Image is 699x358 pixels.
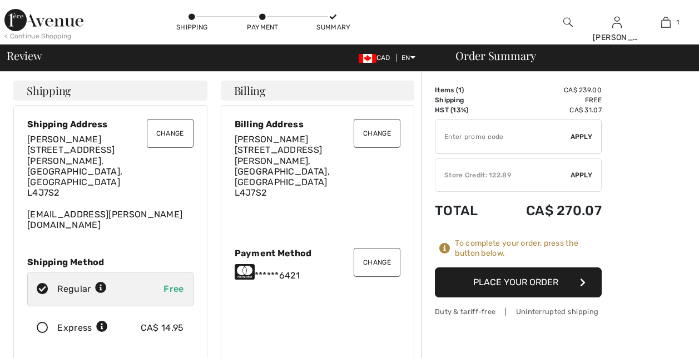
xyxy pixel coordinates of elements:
td: CA$ 31.07 [495,105,602,115]
div: [EMAIL_ADDRESS][PERSON_NAME][DOMAIN_NAME] [27,134,194,230]
img: My Bag [661,16,671,29]
td: Free [495,95,602,105]
td: CA$ 239.00 [495,85,602,95]
img: 1ère Avenue [4,9,83,31]
span: [PERSON_NAME] [27,134,101,145]
span: [STREET_ADDRESS] [PERSON_NAME], [GEOGRAPHIC_DATA], [GEOGRAPHIC_DATA] L4J7S2 [235,145,330,198]
span: Apply [571,132,593,142]
span: [PERSON_NAME] [235,134,309,145]
div: Shipping Address [27,119,194,130]
td: CA$ 270.07 [495,192,602,230]
span: Apply [571,170,593,180]
td: Shipping [435,95,495,105]
span: CAD [359,54,395,62]
span: Review [7,50,42,61]
img: search the website [563,16,573,29]
td: Total [435,192,495,230]
button: Change [354,248,400,277]
img: My Info [612,16,622,29]
td: Items ( ) [435,85,495,95]
div: Billing Address [235,119,401,130]
div: [PERSON_NAME] [593,32,641,43]
a: Sign In [612,17,622,27]
div: To complete your order, press the button below. [455,238,602,258]
input: Promo code [435,120,571,153]
div: Payment Method [235,248,401,258]
div: Express [57,321,108,335]
button: Change [147,119,194,148]
div: Payment [246,22,279,32]
div: Order Summary [442,50,692,61]
div: Regular [57,282,107,296]
div: Store Credit: 122.89 [435,170,571,180]
td: HST (13%) [435,105,495,115]
div: Summary [316,22,350,32]
span: Shipping [27,85,71,96]
div: Duty & tariff-free | Uninterrupted shipping [435,306,602,317]
span: 1 [676,17,679,27]
div: < Continue Shopping [4,31,72,41]
span: [STREET_ADDRESS] [PERSON_NAME], [GEOGRAPHIC_DATA], [GEOGRAPHIC_DATA] L4J7S2 [27,145,122,198]
span: Billing [234,85,266,96]
span: 1 [458,86,462,94]
span: Free [163,284,184,294]
a: 1 [642,16,690,29]
div: Shipping [175,22,209,32]
span: EN [401,54,415,62]
button: Place Your Order [435,267,602,297]
button: Change [354,119,400,148]
img: Canadian Dollar [359,54,376,63]
div: Shipping Method [27,257,194,267]
div: CA$ 14.95 [141,321,184,335]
